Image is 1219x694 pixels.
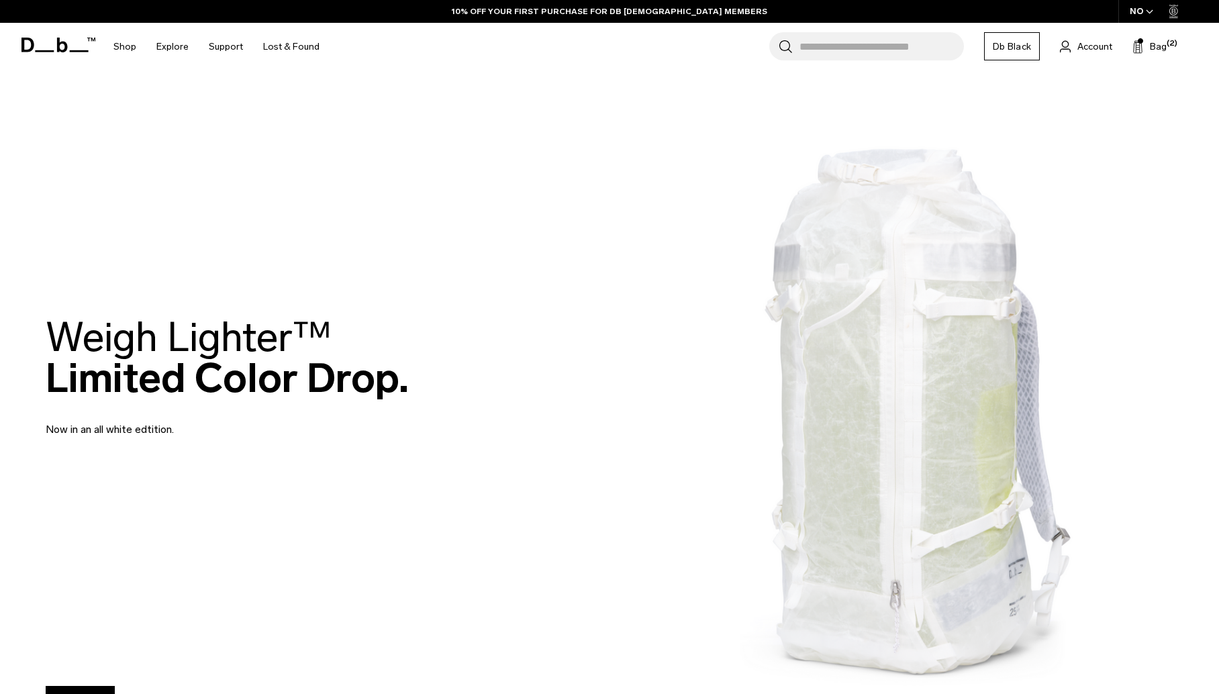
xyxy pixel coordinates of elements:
p: Now in an all white edtition. [46,405,368,438]
h2: Limited Color Drop. [46,317,409,399]
span: Weigh Lighter™ [46,313,332,362]
a: Support [209,23,243,70]
a: Db Black [984,32,1040,60]
nav: Main Navigation [103,23,330,70]
a: Shop [113,23,136,70]
span: (2) [1167,38,1177,50]
span: Account [1077,40,1112,54]
a: 10% OFF YOUR FIRST PURCHASE FOR DB [DEMOGRAPHIC_DATA] MEMBERS [452,5,767,17]
a: Account [1060,38,1112,54]
a: Explore [156,23,189,70]
span: Bag [1150,40,1167,54]
button: Bag (2) [1132,38,1167,54]
a: Lost & Found [263,23,320,70]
